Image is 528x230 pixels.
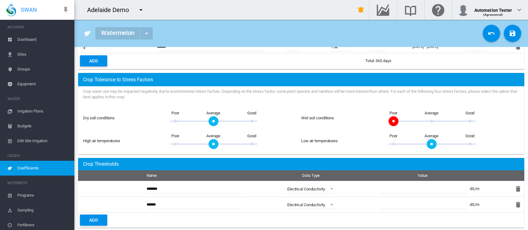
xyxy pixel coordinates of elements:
[509,30,516,37] md-icon: icon-content-save
[80,55,107,66] button: Add
[83,76,153,83] span: Watermelon
[7,178,69,188] span: NUTRIENTS
[206,110,220,116] span: Average
[514,201,522,208] md-icon: icon-delete
[17,62,69,77] span: Groups
[87,6,134,14] div: Adelaide Demo
[17,32,69,47] span: Dashboard
[17,161,69,176] span: Coefficients
[84,30,91,37] md-icon: icon-leaf
[357,6,365,14] md-icon: icon-bell-ring
[301,138,338,143] span: Low air temperatures
[512,198,524,211] button: Delete
[147,173,157,178] span: Name
[483,13,503,16] span: (Agronomist)
[389,133,398,139] span: Poor
[17,134,69,148] span: Edit Site Irrigation
[483,25,500,42] button: Cancel Changes
[83,89,519,105] div: Crop water use may be impacted negatively due to environmental stress factors. Depending on the s...
[17,203,69,218] span: Sampling
[457,4,469,16] img: profile.jpg
[6,3,16,16] img: SWAN-Landscape-Logo-Colour-drop.png
[137,6,145,14] md-icon: icon-menu-down
[247,110,257,116] span: Good
[17,77,69,92] span: Equipment
[83,158,119,170] span: Crop Coefficients
[140,27,153,40] button: Quick navigate to other crops
[7,22,69,32] span: ACCOUNT
[7,151,69,161] span: CROPS
[21,6,37,14] span: SWAN
[81,27,94,40] button: Click to go to list of Crops
[135,4,147,16] button: icon-menu-down
[516,6,523,14] md-icon: icon-chevron-down
[504,25,521,42] button: Save Changes
[376,6,390,14] md-icon: Go to the Data Hub
[363,53,494,69] td: Total: 365 days
[287,202,325,207] span: Electrical Conductivity
[465,110,475,116] span: Good
[17,104,69,119] span: Irrigation Plans
[83,138,120,143] span: High air temperatures
[62,6,69,14] md-icon: icon-pin
[431,6,446,14] md-icon: Click here for help
[301,116,334,120] span: Wet soil conditions
[488,30,495,37] md-icon: icon-undo
[171,133,179,139] span: Poor
[403,6,418,14] md-icon: Search the knowledge base
[171,110,179,116] span: Poor
[302,173,320,178] span: Data Type
[512,183,524,195] button: Delete
[143,30,150,37] md-icon: icon-menu-down
[425,133,438,139] span: Average
[467,181,498,197] td: dS/m
[287,187,325,191] span: Electrical Conductivity
[418,173,428,178] span: Value
[467,197,498,212] td: dS/m
[474,5,512,11] div: Automation Tester
[83,116,115,120] label: Dry soil conditions
[80,215,107,226] button: Add
[206,133,220,139] span: Average
[514,185,522,193] md-icon: icon-delete
[389,110,398,116] span: Poor
[17,188,69,203] span: Programs
[7,94,69,104] span: WATER
[425,110,438,116] span: Average
[247,133,257,139] span: Good
[95,27,140,40] div: Watermelon
[355,4,367,16] button: icon-bell-ring
[465,133,475,139] span: Good
[17,47,69,62] span: Sites
[17,119,69,134] span: Budgets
